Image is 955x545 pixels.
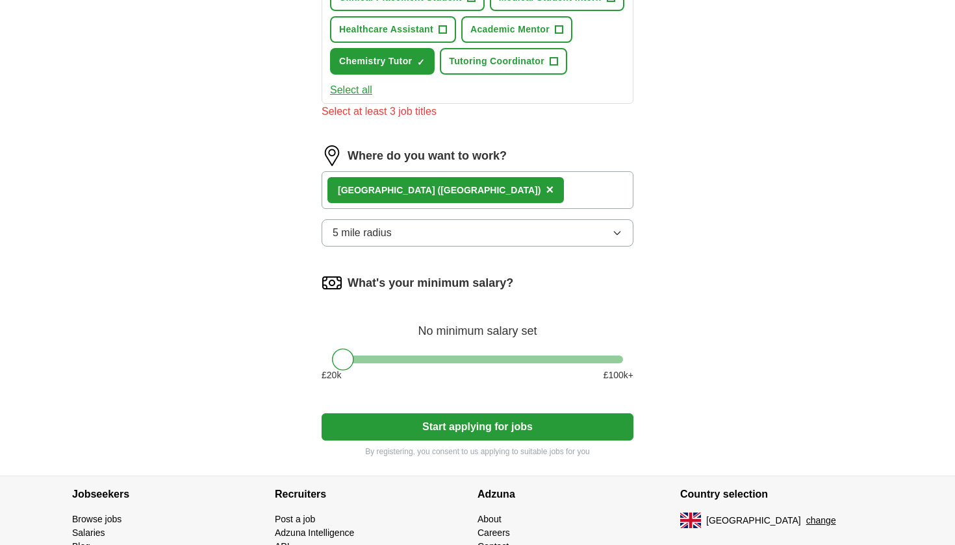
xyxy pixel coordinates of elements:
[546,182,554,197] span: ×
[322,219,633,247] button: 5 mile radius
[604,369,633,382] span: £ 100 k+
[680,476,883,513] h4: Country selection
[322,369,341,382] span: £ 20 k
[339,23,433,36] span: Healthcare Assistant
[330,16,456,43] button: Healthcare Assistant
[275,527,354,538] a: Adzuna Intelligence
[322,309,633,340] div: No minimum salary set
[72,514,121,524] a: Browse jobs
[322,104,633,119] div: Select at least 3 job titles
[338,185,435,195] strong: [GEOGRAPHIC_DATA]
[680,513,701,528] img: UK flag
[440,48,567,75] button: Tutoring Coordinator
[275,514,315,524] a: Post a job
[330,48,435,75] button: Chemistry Tutor✓
[478,514,502,524] a: About
[706,514,801,527] span: [GEOGRAPHIC_DATA]
[330,82,372,98] button: Select all
[72,527,105,538] a: Salaries
[348,274,513,292] label: What's your minimum salary?
[478,527,510,538] a: Careers
[546,180,554,200] button: ×
[339,54,412,68] span: Chemistry Tutor
[461,16,572,43] button: Academic Mentor
[322,272,342,293] img: salary.png
[806,514,836,527] button: change
[348,147,507,165] label: Where do you want to work?
[322,145,342,166] img: location.png
[470,23,550,36] span: Academic Mentor
[322,413,633,441] button: Start applying for jobs
[322,446,633,457] p: By registering, you consent to us applying to suitable jobs for you
[437,185,541,195] span: ([GEOGRAPHIC_DATA])
[417,57,425,67] span: ✓
[449,54,544,68] span: Tutoring Coordinator
[333,225,392,241] span: 5 mile radius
